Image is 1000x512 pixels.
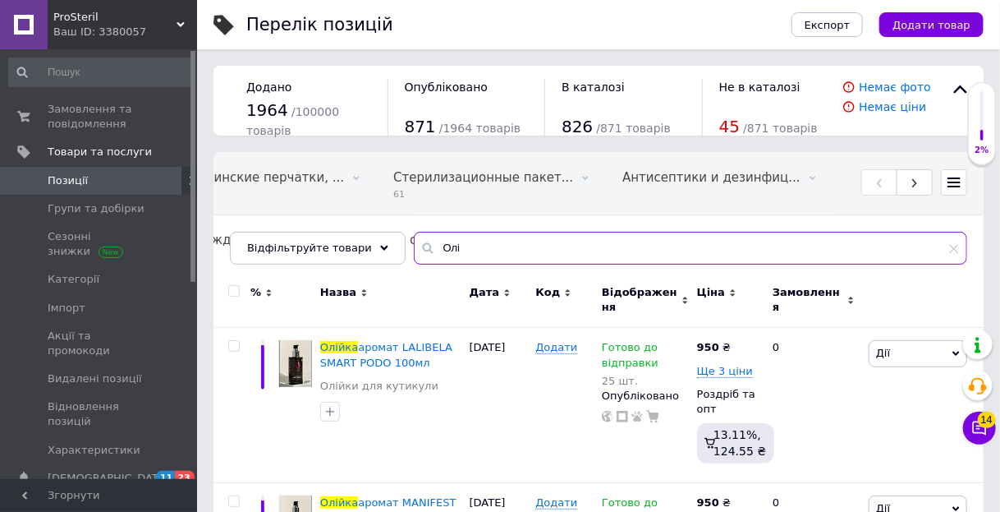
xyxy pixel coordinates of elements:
span: Додати товар [892,19,970,31]
span: Назва [320,285,356,300]
span: Видалені позиції [48,371,142,386]
span: 45 [719,117,740,136]
div: 2% [969,145,995,156]
div: ₴ [697,496,731,510]
span: Код [535,285,560,300]
span: Групи та добірки [48,201,144,216]
span: Товари та послуги [48,145,152,159]
div: Медицинские перчатки, Латексные перчатки, Нитриловые перчатки, Латексные перчатки, Нитриловые пер... [154,153,377,215]
b: 950 [697,341,719,353]
div: ₴ [697,340,731,355]
span: Дії [876,347,890,359]
span: Дата [470,285,500,300]
button: Експорт [791,12,864,37]
span: Додано [246,81,291,94]
span: 11 [156,471,175,485]
a: Немає ціни [859,100,926,113]
div: Индикаторы стерилизации, Паровая стерилизация - рулоны и пакеты, Воздушные стерилизаторы (СУХОЖАР... [309,215,539,278]
span: / 100000 товарів [246,105,339,137]
div: Стерилизационные пакеты, рулоны, индикаторы, Пакеты для стерилизации 75*150, Пакеты для стерилиза... [377,153,606,215]
span: 14 [978,411,996,427]
input: Пошук [8,58,194,87]
a: Олійкааромат LALIBELA SMART PODO 100мл [320,341,452,368]
span: 13.11%, 124.55 ₴ [713,428,766,458]
span: 457 [171,188,344,201]
span: % [250,285,261,300]
div: Aнтисептики и дезинфицирующие средства [606,153,833,215]
span: Замовлення [773,285,843,315]
span: Опубліковано [405,81,489,94]
span: 1964 [246,100,288,120]
span: 871 [405,117,436,136]
img: Олійка аромат LALIBELA SMART PODO 100мл [279,340,312,387]
span: Імпорт [48,301,85,316]
span: 23 [175,471,194,485]
span: / 871 товарів [743,122,817,135]
div: Опубліковано [602,389,689,404]
span: Готово до відправки [602,341,658,373]
span: Стерилизационные пакет... [393,170,573,185]
span: Ще 3 ціни [697,365,753,378]
span: ProSteril [53,10,177,25]
span: Акції та промокоди [48,329,152,358]
span: Відображення [602,285,677,315]
span: Експорт [805,19,851,31]
b: 950 [697,496,719,509]
span: Додати [535,341,577,354]
div: [DATE] [466,328,532,482]
span: Ціна [697,285,725,300]
span: Aнтисептики и дезинфиц... [622,170,800,185]
span: Замовлення та повідомлення [48,102,152,131]
div: Перелік позицій [246,16,393,34]
div: Роздріб та опт [697,387,759,417]
span: [DEMOGRAPHIC_DATA] [48,471,169,486]
span: Медицинские перчатки, ... [171,170,344,185]
button: Додати товар [879,12,984,37]
span: 826 [562,117,593,136]
span: / 1964 товарів [439,122,521,135]
span: Категорії [48,272,99,287]
span: Сезонні знижки [48,229,152,259]
input: Пошук по назві позиції, артикулу і пошуковим запитам [414,232,967,265]
div: 25 шт. [602,375,689,387]
span: Характеристики [48,443,140,458]
span: / 871 товарів [596,122,670,135]
a: Олійки для кутикули [320,379,438,394]
span: Не в каталозі [719,81,800,94]
div: 0 [763,328,865,482]
button: Чат з покупцем14 [963,412,996,445]
span: Відфільтруйте товари [247,242,372,254]
span: Додати [535,496,577,510]
span: В каталозі [562,81,625,94]
span: Відновлення позицій [48,399,152,429]
span: Позиції [48,173,88,188]
span: Олійка [320,496,358,509]
span: 61 [393,188,573,201]
span: Олійка [320,341,358,353]
span: аромат LALIBELA SMART PODO 100мл [320,341,452,368]
div: Ваш ID: 3380057 [53,25,197,39]
a: Немає фото [859,81,931,94]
